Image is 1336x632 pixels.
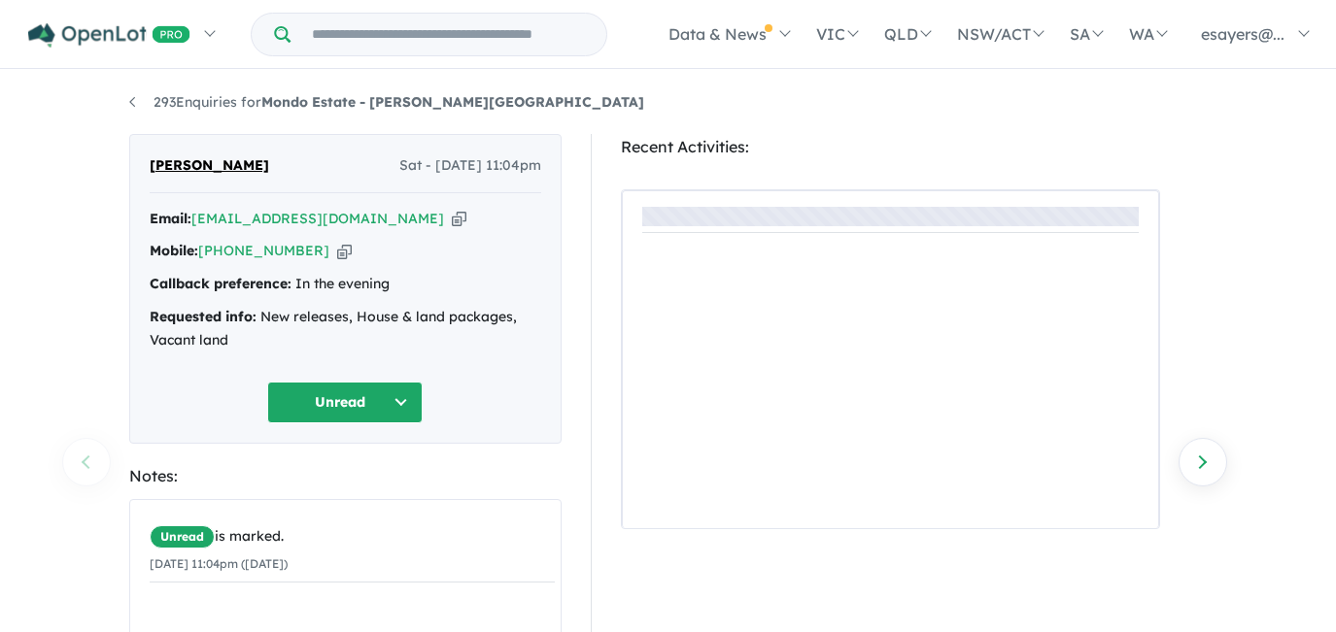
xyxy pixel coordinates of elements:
div: Recent Activities: [621,134,1160,160]
strong: Requested info: [150,308,257,325]
span: [PERSON_NAME] [150,154,269,178]
div: New releases, House & land packages, Vacant land [150,306,541,352]
span: esayers@... [1201,24,1285,44]
nav: breadcrumb [129,91,1208,115]
span: Sat - [DATE] 11:04pm [399,154,541,178]
a: 293Enquiries forMondo Estate - [PERSON_NAME][GEOGRAPHIC_DATA] [129,93,644,111]
strong: Mondo Estate - [PERSON_NAME][GEOGRAPHIC_DATA] [261,93,644,111]
strong: Email: [150,210,191,227]
strong: Callback preference: [150,275,291,292]
span: Unread [150,525,215,549]
button: Unread [267,382,423,423]
div: is marked. [150,525,555,549]
a: [PHONE_NUMBER] [198,242,329,259]
small: [DATE] 11:04pm ([DATE]) [150,556,288,571]
strong: Mobile: [150,242,198,259]
div: In the evening [150,273,541,296]
input: Try estate name, suburb, builder or developer [294,14,602,55]
button: Copy [452,209,466,229]
img: Openlot PRO Logo White [28,23,190,48]
button: Copy [337,241,352,261]
a: [EMAIL_ADDRESS][DOMAIN_NAME] [191,210,444,227]
div: Notes: [129,463,562,489]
